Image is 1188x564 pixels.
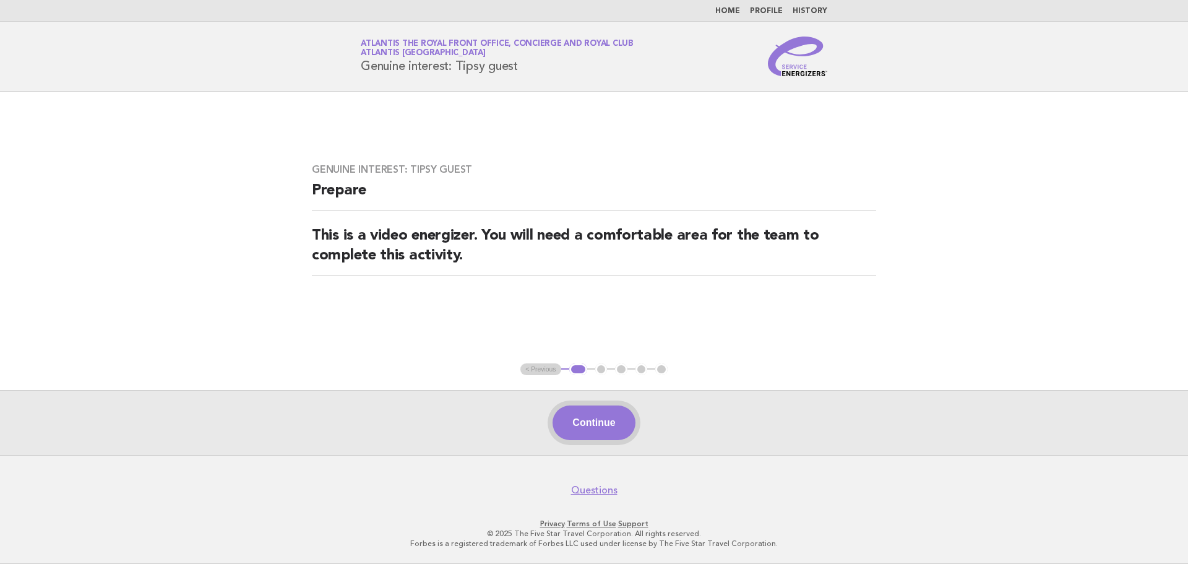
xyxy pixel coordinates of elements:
[312,181,876,211] h2: Prepare
[750,7,783,15] a: Profile
[361,40,634,72] h1: Genuine interest: Tipsy guest
[312,163,876,176] h3: Genuine interest: Tipsy guest
[215,529,973,539] p: © 2025 The Five Star Travel Corporation. All rights reserved.
[571,484,618,497] a: Questions
[793,7,827,15] a: History
[715,7,740,15] a: Home
[768,37,827,76] img: Service Energizers
[569,363,587,376] button: 1
[618,519,648,528] a: Support
[361,40,634,57] a: Atlantis The Royal Front Office, Concierge and Royal ClubAtlantis [GEOGRAPHIC_DATA]
[361,50,486,58] span: Atlantis [GEOGRAPHIC_DATA]
[553,406,635,440] button: Continue
[567,519,616,528] a: Terms of Use
[215,519,973,529] p: · ·
[540,519,565,528] a: Privacy
[312,226,876,276] h2: This is a video energizer. You will need a comfortable area for the team to complete this activity.
[215,539,973,549] p: Forbes is a registered trademark of Forbes LLC used under license by The Five Star Travel Corpora...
